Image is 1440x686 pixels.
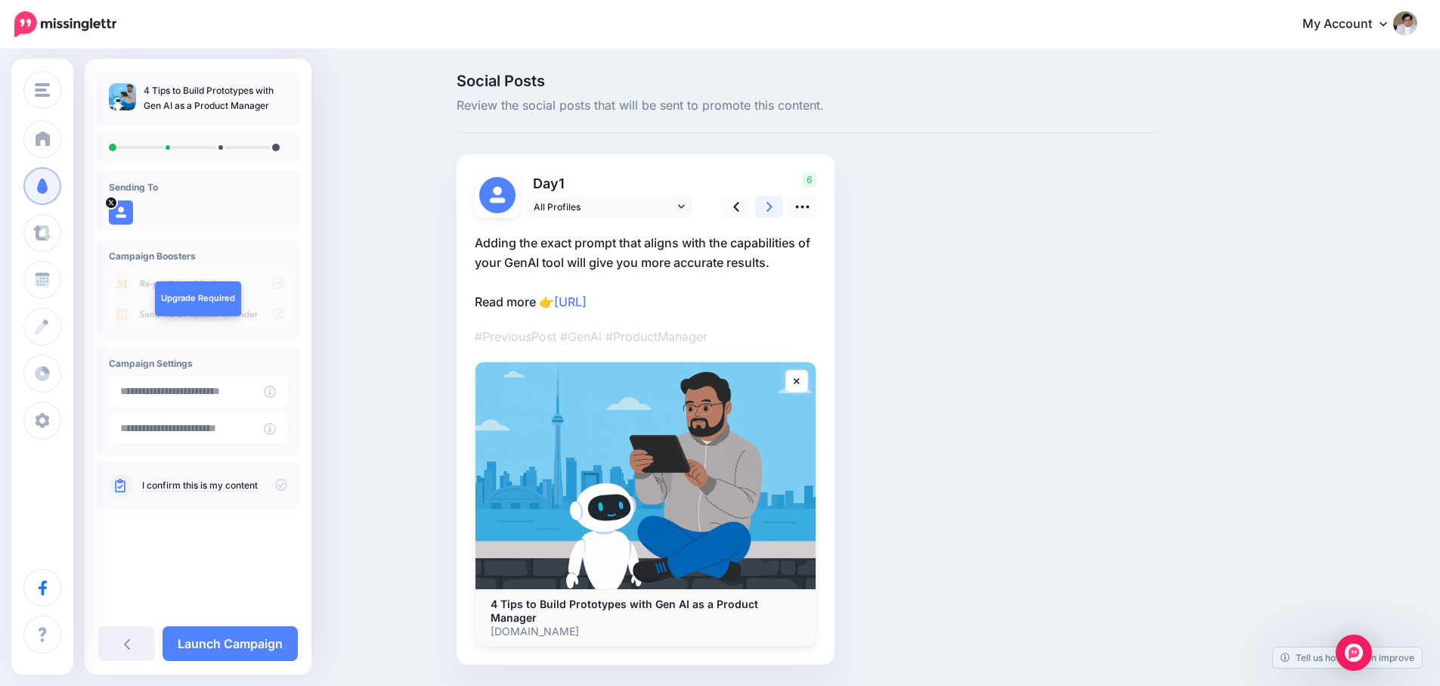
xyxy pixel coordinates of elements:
[14,11,116,37] img: Missinglettr
[534,199,674,215] span: All Profiles
[554,294,587,309] a: [URL]
[109,182,287,193] h4: Sending To
[109,200,133,225] img: user_default_image.png
[35,83,50,97] img: menu.png
[109,358,287,369] h4: Campaign Settings
[479,177,516,213] img: user_default_image.png
[155,281,241,316] a: Upgrade Required
[526,196,692,218] a: All Profiles
[802,172,816,188] span: 6
[109,83,136,110] img: 980d2e6ac9fe415732a2991aea48dc92_thumb.jpg
[1287,6,1417,43] a: My Account
[1273,647,1422,668] a: Tell us how we can improve
[109,250,287,262] h4: Campaign Boosters
[475,362,816,589] img: 4 Tips to Build Prototypes with Gen AI as a Product Manager
[457,96,1158,116] span: Review the social posts that will be sent to promote this content.
[109,269,287,327] img: campaign_review_boosters.png
[491,625,801,638] p: [DOMAIN_NAME]
[491,598,758,624] b: 4 Tips to Build Prototypes with Gen AI as a Product Manager
[526,172,695,194] p: Day
[144,83,287,113] p: 4 Tips to Build Prototypes with Gen AI as a Product Manager
[142,480,258,492] a: I confirm this is my content
[475,233,816,312] p: Adding the exact prompt that aligns with the capabilities of your GenAI tool will give you more a...
[475,327,816,346] p: #PreviousPost #GenAi #ProductManager
[1336,635,1372,671] div: Open Intercom Messenger
[457,73,1158,88] span: Social Posts
[559,175,565,191] span: 1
